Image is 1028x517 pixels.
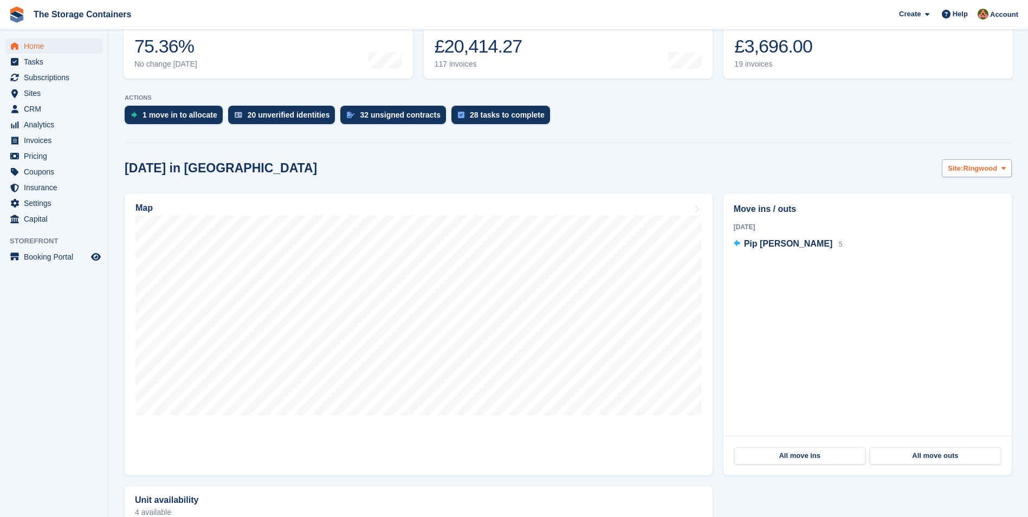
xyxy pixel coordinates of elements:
img: Kirsty Simpson [978,9,988,20]
img: task-75834270c22a3079a89374b754ae025e5fb1db73e45f91037f5363f120a921f8.svg [458,112,464,118]
span: Ringwood [963,163,997,174]
span: Sites [24,86,89,101]
span: Home [24,38,89,54]
a: 28 tasks to complete [451,106,555,130]
span: Coupons [24,164,89,179]
img: verify_identity-adf6edd0f0f0b5bbfe63781bf79b02c33cf7c696d77639b501bdc392416b5a36.svg [235,112,242,118]
span: Subscriptions [24,70,89,85]
img: contract_signature_icon-13c848040528278c33f63329250d36e43548de30e8caae1d1a13099fd9432cc5.svg [347,112,354,118]
a: 20 unverified identities [228,106,341,130]
div: £3,696.00 [734,35,812,57]
a: menu [5,148,102,164]
span: Capital [24,211,89,227]
a: Preview store [89,250,102,263]
a: menu [5,86,102,101]
h2: Map [135,203,153,213]
div: [DATE] [734,222,1001,232]
span: CRM [24,101,89,117]
span: Account [990,9,1018,20]
span: Pip [PERSON_NAME] [744,239,833,248]
div: 75.36% [134,35,197,57]
div: £20,414.27 [435,35,522,57]
a: menu [5,180,102,195]
span: Pricing [24,148,89,164]
h2: Unit availability [135,495,198,505]
div: 117 invoices [435,60,522,69]
div: 32 unsigned contracts [360,111,441,119]
a: All move outs [870,447,1001,464]
p: ACTIONS [125,94,1012,101]
span: Insurance [24,180,89,195]
span: Tasks [24,54,89,69]
a: Pip [PERSON_NAME] 5 [734,237,843,251]
span: Invoices [24,133,89,148]
div: 19 invoices [734,60,812,69]
a: menu [5,101,102,117]
a: Occupancy 75.36% No change [DATE] [124,10,413,79]
div: 20 unverified identities [248,111,330,119]
div: No change [DATE] [134,60,197,69]
span: Settings [24,196,89,211]
a: menu [5,117,102,132]
a: menu [5,38,102,54]
span: Analytics [24,117,89,132]
h2: [DATE] in [GEOGRAPHIC_DATA] [125,161,317,176]
a: All move ins [734,447,865,464]
span: Create [899,9,921,20]
a: menu [5,133,102,148]
a: 32 unsigned contracts [340,106,451,130]
div: 1 move in to allocate [143,111,217,119]
a: Awaiting payment £3,696.00 19 invoices [723,10,1013,79]
a: The Storage Containers [29,5,135,23]
span: Site: [948,163,963,174]
button: Site: Ringwood [942,159,1012,177]
a: menu [5,249,102,264]
p: 4 available [135,508,702,516]
span: Storefront [10,236,108,247]
h2: Move ins / outs [734,203,1001,216]
a: Month-to-date sales £20,414.27 117 invoices [424,10,713,79]
a: 1 move in to allocate [125,106,228,130]
a: menu [5,70,102,85]
a: menu [5,211,102,227]
a: menu [5,164,102,179]
a: menu [5,54,102,69]
span: Help [953,9,968,20]
a: menu [5,196,102,211]
a: Map [125,193,713,475]
img: stora-icon-8386f47178a22dfd0bd8f6a31ec36ba5ce8667c1dd55bd0f319d3a0aa187defe.svg [9,7,25,23]
img: move_ins_to_allocate_icon-fdf77a2bb77ea45bf5b3d319d69a93e2d87916cf1d5bf7949dd705db3b84f3ca.svg [131,112,137,118]
div: 28 tasks to complete [470,111,545,119]
span: 5 [839,241,843,248]
span: Booking Portal [24,249,89,264]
